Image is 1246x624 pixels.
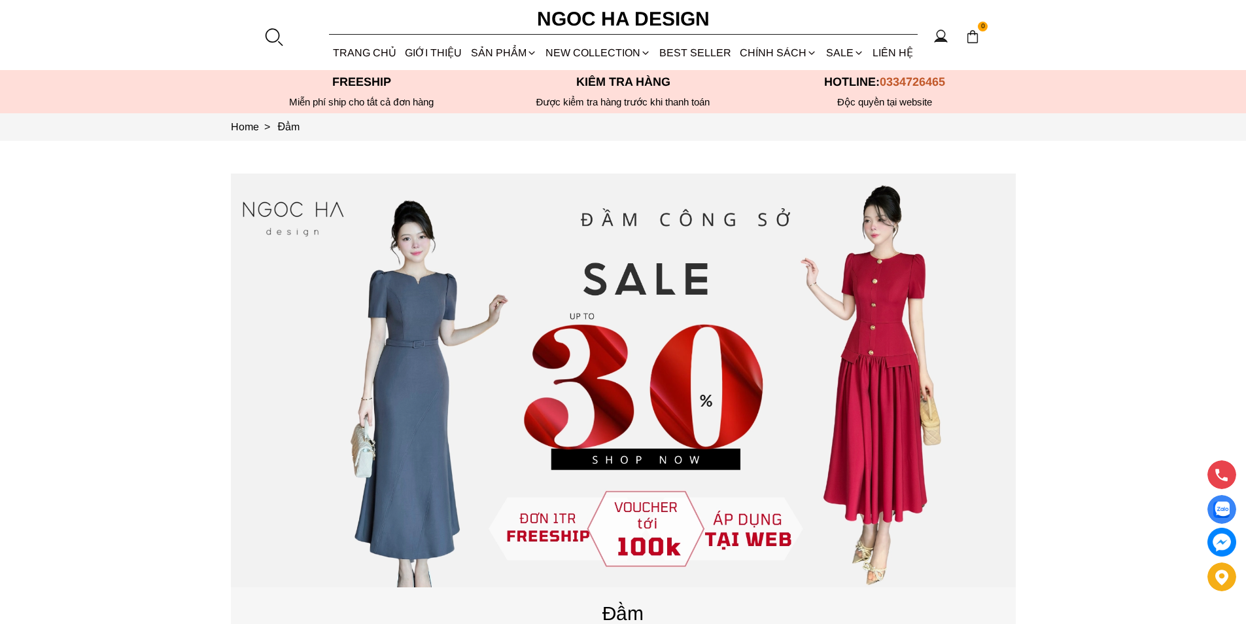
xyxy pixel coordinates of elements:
a: Display image [1207,495,1236,524]
a: SALE [822,35,868,70]
img: Display image [1213,502,1230,518]
img: img-CART-ICON-ksit0nf1 [965,29,980,44]
p: Freeship [231,75,493,89]
a: Ngoc Ha Design [525,3,721,35]
a: BEST SELLER [655,35,736,70]
a: Link to Đầm [278,121,300,132]
font: Kiểm tra hàng [576,75,670,88]
p: Được kiểm tra hàng trước khi thanh toán [493,96,754,108]
a: TRANG CHỦ [329,35,401,70]
a: messenger [1207,528,1236,557]
span: > [259,121,275,132]
p: Hotline: [754,75,1016,89]
div: Miễn phí ship cho tất cả đơn hàng [231,96,493,108]
a: GIỚI THIỆU [401,35,466,70]
a: LIÊN HỆ [868,35,917,70]
a: NEW COLLECTION [541,35,655,70]
a: Link to Home [231,121,278,132]
span: 0334726465 [880,75,945,88]
div: SẢN PHẨM [466,35,541,70]
div: Chính sách [736,35,822,70]
h6: Độc quyền tại website [754,96,1016,108]
span: 0 [978,22,988,32]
